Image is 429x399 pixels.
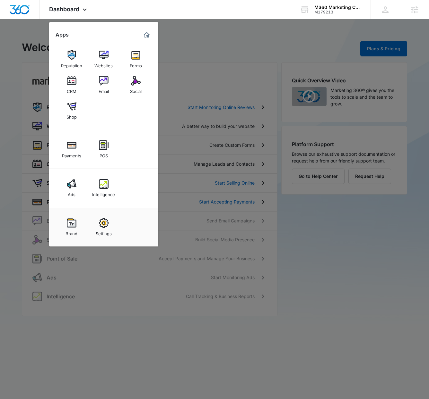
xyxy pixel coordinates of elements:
[99,86,109,94] div: Email
[100,150,108,158] div: POS
[124,73,148,97] a: Social
[59,47,84,71] a: Reputation
[92,73,116,97] a: Email
[314,10,361,14] div: account id
[92,47,116,71] a: Websites
[61,60,82,68] div: Reputation
[49,6,79,12] span: Dashboard
[66,228,77,236] div: Brand
[92,176,116,200] a: Intelligence
[92,137,116,162] a: POS
[66,111,77,120] div: Shop
[59,73,84,97] a: CRM
[56,32,69,38] h2: Apps
[124,47,148,71] a: Forms
[130,86,142,94] div: Social
[94,60,113,68] div: Websites
[92,215,116,239] a: Settings
[314,5,361,10] div: account name
[142,30,152,40] a: Marketing 360® Dashboard
[59,215,84,239] a: Brand
[67,86,76,94] div: CRM
[96,228,112,236] div: Settings
[68,189,75,197] div: Ads
[59,98,84,123] a: Shop
[62,150,81,158] div: Payments
[92,189,115,197] div: Intelligence
[130,60,142,68] div: Forms
[59,137,84,162] a: Payments
[59,176,84,200] a: Ads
